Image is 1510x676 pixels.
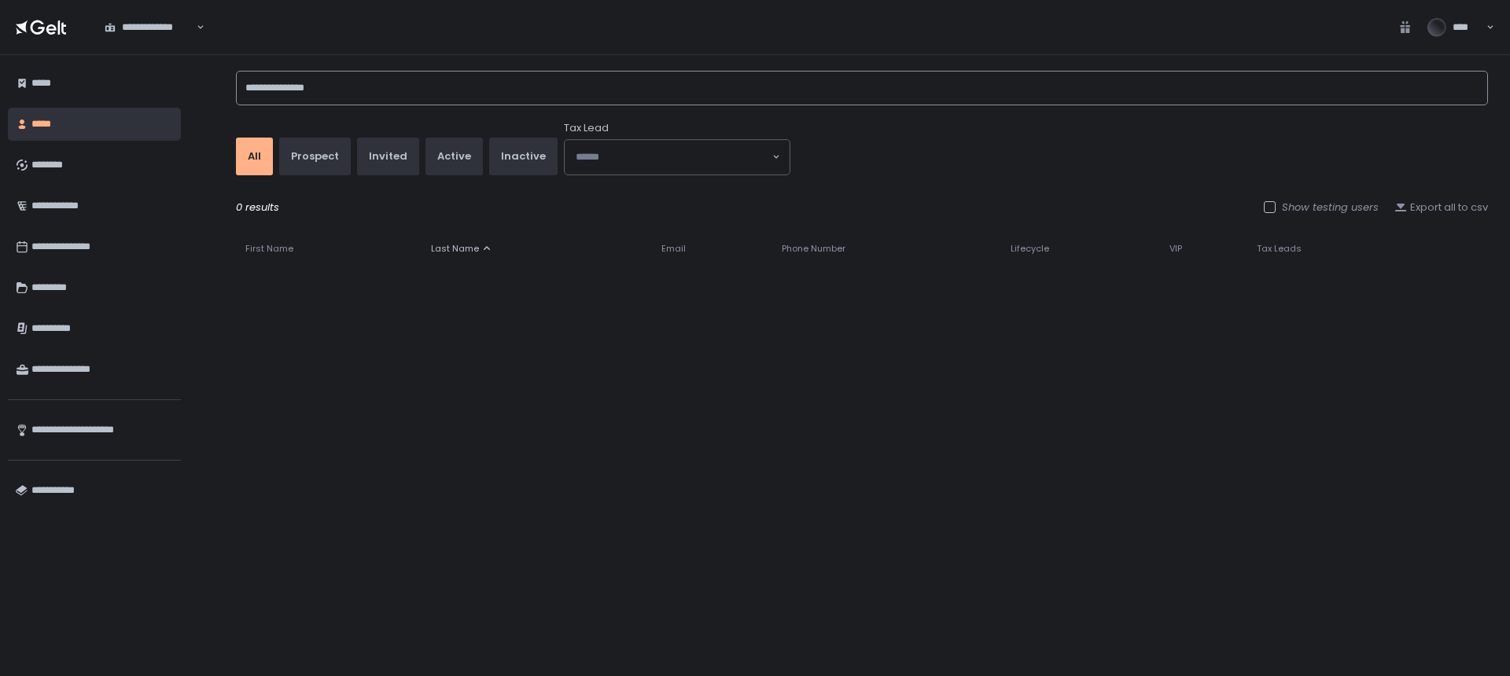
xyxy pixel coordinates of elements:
span: Tax Leads [1257,243,1302,255]
span: Lifecycle [1011,243,1049,255]
span: Email [661,243,686,255]
span: First Name [245,243,293,255]
input: Search for option [576,149,771,165]
div: 0 results [236,200,1488,215]
div: active [437,149,471,163]
input: Search for option [194,20,195,35]
span: Tax Lead [564,121,609,135]
div: inactive [501,149,546,163]
button: inactive [489,138,558,175]
div: All [248,149,261,163]
button: prospect [279,138,351,175]
button: Export all to csv [1394,200,1488,215]
button: invited [357,138,419,175]
span: Phone Number [782,243,845,255]
button: All [236,138,273,175]
button: active [425,138,483,175]
div: prospect [291,149,339,163]
div: Search for option [94,11,204,44]
span: Last Name [431,243,479,255]
div: Search for option [565,140,790,175]
div: invited [369,149,407,163]
span: VIP [1169,243,1182,255]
